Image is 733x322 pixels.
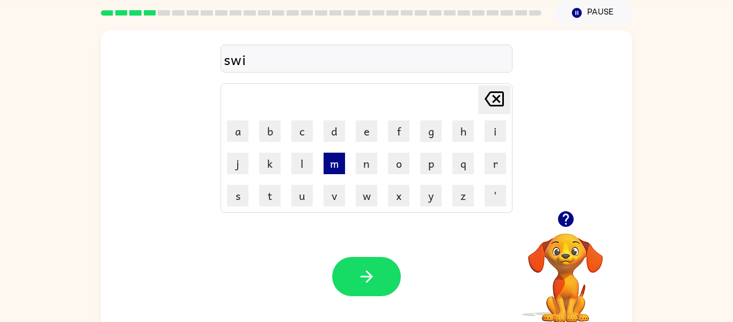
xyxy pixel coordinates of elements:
[259,120,281,142] button: b
[259,185,281,206] button: t
[259,153,281,174] button: k
[388,120,409,142] button: f
[420,185,442,206] button: y
[388,153,409,174] button: o
[291,185,313,206] button: u
[452,120,474,142] button: h
[291,120,313,142] button: c
[420,120,442,142] button: g
[452,185,474,206] button: z
[452,153,474,174] button: q
[227,120,248,142] button: a
[388,185,409,206] button: x
[356,120,377,142] button: e
[356,185,377,206] button: w
[227,153,248,174] button: j
[227,185,248,206] button: s
[485,185,506,206] button: '
[420,153,442,174] button: p
[554,1,632,25] button: Pause
[485,153,506,174] button: r
[324,120,345,142] button: d
[485,120,506,142] button: i
[291,153,313,174] button: l
[224,48,509,70] div: swi
[324,185,345,206] button: v
[324,153,345,174] button: m
[356,153,377,174] button: n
